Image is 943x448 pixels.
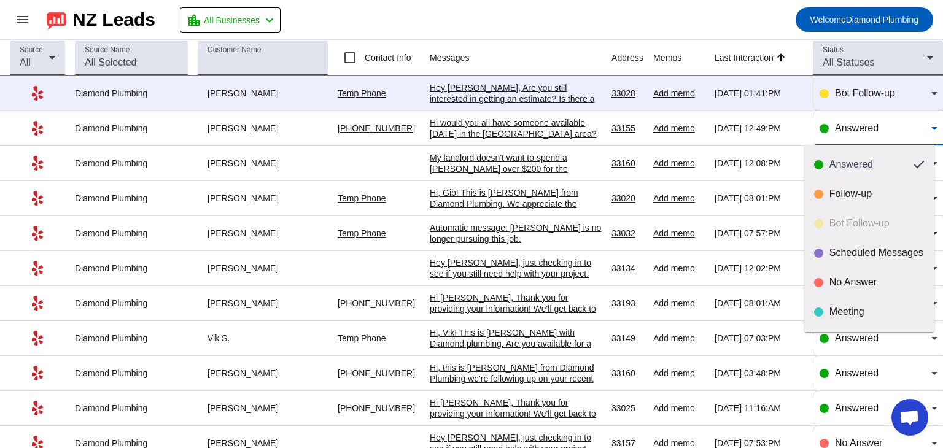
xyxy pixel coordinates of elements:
[829,276,925,288] div: No Answer
[829,188,925,200] div: Follow-up
[891,399,928,436] div: Open chat
[829,158,904,171] div: Answered
[829,247,925,259] div: Scheduled Messages
[829,306,925,318] div: Meeting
